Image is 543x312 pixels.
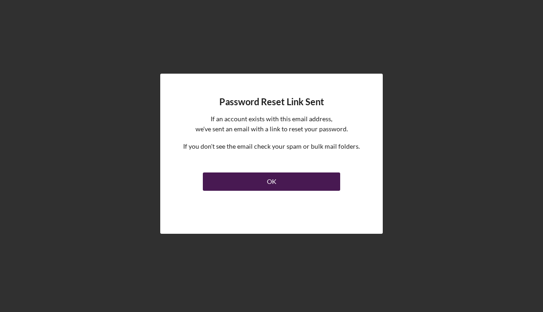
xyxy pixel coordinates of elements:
a: OK [203,169,340,191]
p: If you don't see the email check your spam or bulk mail folders. [183,141,360,151]
div: OK [267,172,277,191]
p: If an account exists with this email address, we've sent an email with a link to reset your passw... [195,114,348,134]
h4: Password Reset Link Sent [219,97,324,107]
button: OK [203,172,340,191]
